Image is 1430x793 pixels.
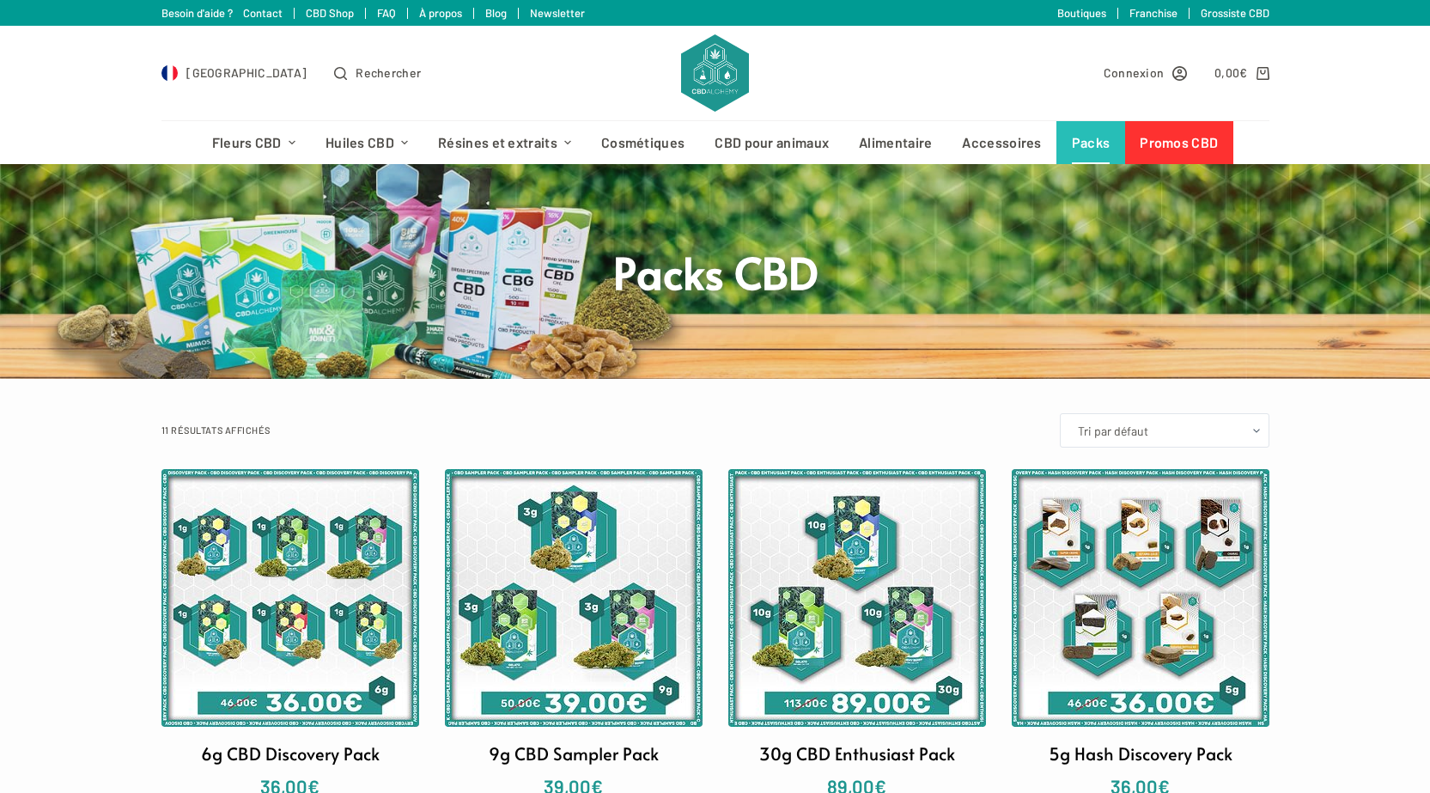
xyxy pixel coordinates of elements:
[1239,65,1247,80] span: €
[759,741,955,766] h2: 30g CBD Enthusiast Pack
[1201,6,1269,20] a: Grossiste CBD
[587,121,700,164] a: Cosmétiques
[393,244,1038,300] h1: Packs CBD
[201,741,380,766] h2: 6g CBD Discovery Pack
[1049,741,1232,766] h2: 5g Hash Discovery Pack
[197,121,1233,164] nav: Menu d’en-tête
[197,121,310,164] a: Fleurs CBD
[485,6,507,20] a: Blog
[423,121,587,164] a: Résines et extraits
[306,6,354,20] a: CBD Shop
[1057,6,1106,20] a: Boutiques
[1214,65,1248,80] bdi: 0,00
[700,121,844,164] a: CBD pour animaux
[186,63,307,82] span: [GEOGRAPHIC_DATA]
[844,121,947,164] a: Alimentaire
[161,6,283,20] a: Besoin d'aide ? Contact
[947,121,1056,164] a: Accessoires
[1129,6,1177,20] a: Franchise
[334,63,421,82] button: Ouvrir le formulaire de recherche
[356,63,421,82] span: Rechercher
[1104,63,1165,82] span: Connexion
[1104,63,1188,82] a: Connexion
[530,6,585,20] a: Newsletter
[310,121,423,164] a: Huiles CBD
[1056,121,1125,164] a: Packs
[1125,121,1233,164] a: Promos CBD
[681,34,748,112] img: CBD Alchemy
[161,63,307,82] a: Select Country
[377,6,396,20] a: FAQ
[1214,63,1269,82] a: Panier d’achat
[419,6,462,20] a: À propos
[161,423,271,438] p: 11 résultats affichés
[161,64,179,82] img: FR Flag
[489,741,659,766] h2: 9g CBD Sampler Pack
[1060,413,1269,448] select: Commande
